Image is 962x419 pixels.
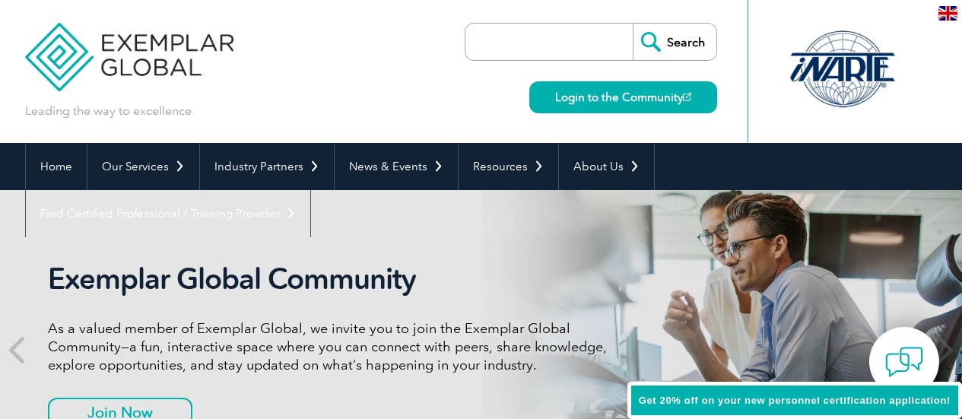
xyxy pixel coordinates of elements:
a: News & Events [335,143,458,190]
a: Login to the Community [529,81,717,113]
a: Home [26,143,87,190]
a: About Us [559,143,654,190]
input: Search [633,24,716,60]
p: As a valued member of Exemplar Global, we invite you to join the Exemplar Global Community—a fun,... [48,319,618,374]
a: Industry Partners [200,143,334,190]
span: Get 20% off on your new personnel certification application! [639,395,951,406]
p: Leading the way to excellence [25,103,192,119]
img: en [938,6,957,21]
a: Our Services [87,143,199,190]
img: open_square.png [683,93,691,101]
a: Resources [459,143,558,190]
img: contact-chat.png [885,343,923,381]
h2: Exemplar Global Community [48,262,618,297]
a: Find Certified Professional / Training Provider [26,190,310,237]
